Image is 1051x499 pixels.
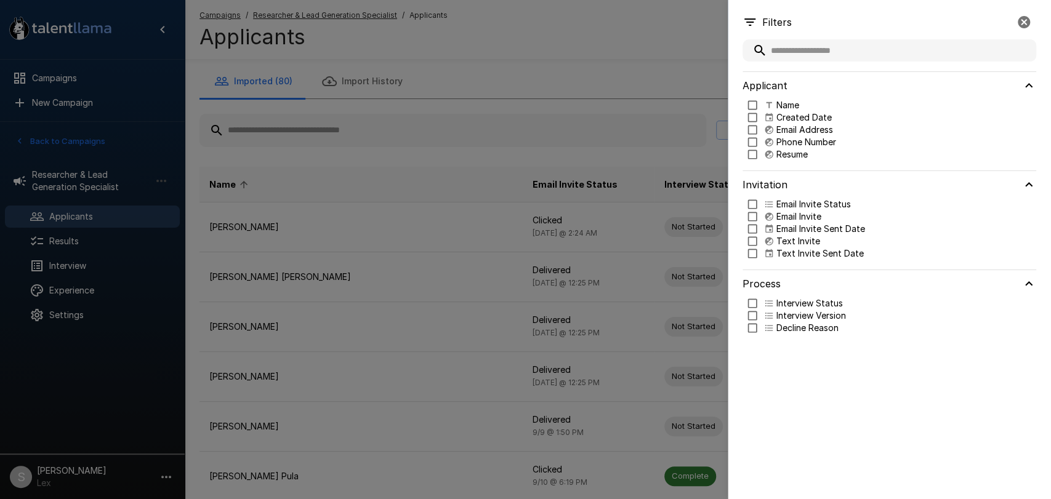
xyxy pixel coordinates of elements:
[776,210,821,223] p: Email Invite
[776,198,851,210] p: Email Invite Status
[776,297,843,309] p: Interview Status
[776,99,799,111] p: Name
[776,247,864,260] p: Text Invite Sent Date
[776,124,833,136] p: Email Address
[743,275,781,292] h6: Process
[743,77,787,94] h6: Applicant
[743,176,787,193] h6: Invitation
[776,148,808,161] p: Resume
[776,111,832,124] p: Created Date
[776,322,839,334] p: Decline Reason
[776,309,846,322] p: Interview Version
[776,235,820,247] p: Text Invite
[776,223,865,235] p: Email Invite Sent Date
[762,15,792,30] p: Filters
[776,136,836,148] p: Phone Number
